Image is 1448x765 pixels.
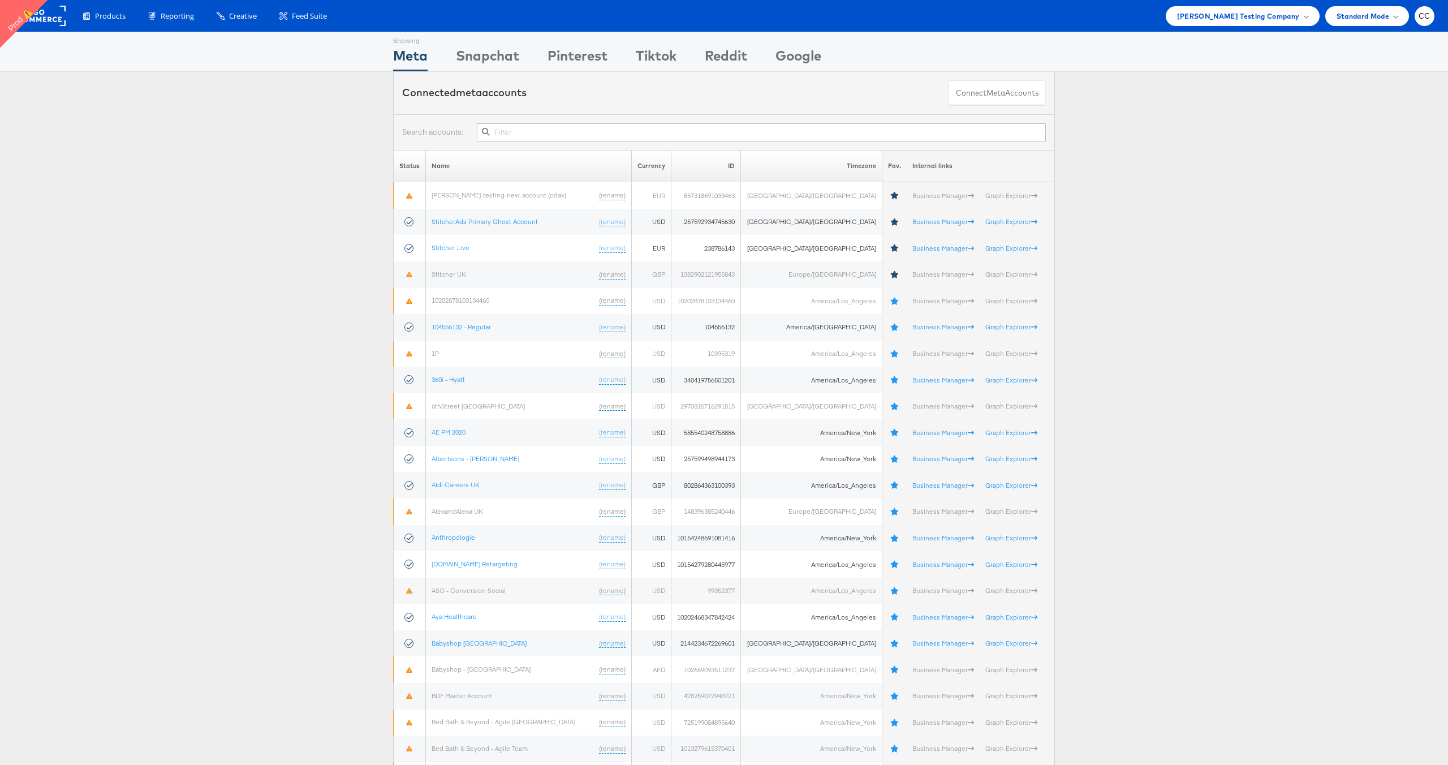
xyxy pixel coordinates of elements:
a: (rename) [599,428,626,437]
td: EUR [632,235,671,261]
td: 1382902121955843 [671,261,741,288]
td: 104556132 [671,314,741,341]
a: Graph Explorer [985,691,1037,700]
a: (rename) [599,349,626,359]
a: Graph Explorer [985,428,1037,437]
a: (rename) [599,296,626,306]
td: 2970815716291815 [671,393,741,420]
td: America/Los_Angeles [741,551,882,578]
td: USD [632,288,671,315]
a: Graph Explorer [985,613,1037,621]
a: Graph Explorer [985,244,1037,252]
a: Bed Bath & Beyond - Agile Team [432,744,528,753]
span: Reporting [161,11,194,22]
td: 102659093511237 [671,656,741,683]
a: Graph Explorer [985,296,1037,305]
div: Google [775,46,821,71]
td: AED [632,656,671,683]
a: Graph Explorer [985,217,1037,226]
td: 10154248691081416 [671,525,741,552]
a: Business Manager [912,691,974,700]
td: America/Los_Angeles [741,472,882,498]
a: StitcherAds Primary Ghost Account [432,217,538,226]
td: America/[GEOGRAPHIC_DATA] [741,314,882,341]
a: Graph Explorer [985,376,1037,384]
a: 10202878103134460 [432,296,489,304]
a: Anthropologie [432,533,475,541]
td: USD [632,393,671,420]
a: Stitcher UK [432,270,466,278]
a: Graph Explorer [985,586,1037,595]
span: Standard Mode [1337,10,1389,22]
td: [GEOGRAPHIC_DATA]/[GEOGRAPHIC_DATA] [741,630,882,657]
a: Graph Explorer [985,191,1037,200]
td: 802864363100393 [671,472,741,498]
td: 148396385240446 [671,498,741,525]
td: America/Los_Angeles [741,288,882,315]
td: America/Los_Angeles [741,367,882,393]
td: Europe/[GEOGRAPHIC_DATA] [741,261,882,288]
a: (rename) [599,586,626,596]
a: (rename) [599,612,626,622]
a: Business Manager [912,428,974,437]
a: Business Manager [912,191,974,200]
div: Connected accounts [402,85,527,100]
a: 6thStreet [GEOGRAPHIC_DATA] [432,402,525,410]
a: Graph Explorer [985,349,1037,358]
td: GBP [632,261,671,288]
a: (rename) [599,191,626,200]
a: (rename) [599,560,626,569]
a: Business Manager [912,718,974,727]
td: 10202878103134460 [671,288,741,315]
td: USD [632,314,671,341]
a: Graph Explorer [985,270,1037,278]
td: [GEOGRAPHIC_DATA]/[GEOGRAPHIC_DATA] [741,209,882,235]
a: Bed Bath & Beyond - Agile [GEOGRAPHIC_DATA] [432,717,575,726]
a: Business Manager [912,244,974,252]
span: meta [986,88,1005,98]
td: America/New_York [741,446,882,472]
a: (rename) [599,402,626,411]
a: (rename) [599,744,626,754]
div: Pinterest [548,46,607,71]
th: Name [426,150,632,182]
td: GBP [632,498,671,525]
div: Snapchat [456,46,519,71]
td: 257592934745630 [671,209,741,235]
td: GBP [632,472,671,498]
a: Business Manager [912,217,974,226]
a: Graph Explorer [985,744,1037,753]
span: [PERSON_NAME] Testing Company [1177,10,1300,22]
a: (rename) [599,507,626,517]
a: Business Manager [912,665,974,674]
div: Reddit [705,46,747,71]
a: Graph Explorer [985,718,1037,727]
a: Graph Explorer [985,481,1037,489]
th: Timezone [741,150,882,182]
a: (rename) [599,691,626,701]
span: CC [1419,12,1430,20]
span: Products [95,11,126,22]
a: Graph Explorer [985,454,1037,463]
td: 725199084895640 [671,710,741,736]
div: Tiktok [636,46,676,71]
a: (rename) [599,639,626,648]
a: Graph Explorer [985,639,1037,647]
td: 340419756501201 [671,367,741,393]
td: 238786143 [671,235,741,261]
a: Business Manager [912,507,974,515]
button: ConnectmetaAccounts [949,80,1046,106]
td: USD [632,525,671,552]
td: USD [632,630,671,657]
a: Business Manager [912,270,974,278]
td: [GEOGRAPHIC_DATA]/[GEOGRAPHIC_DATA] [741,182,882,209]
a: (rename) [599,480,626,490]
th: Currency [632,150,671,182]
a: Business Manager [912,613,974,621]
td: 10154279280445977 [671,551,741,578]
td: 99352377 [671,578,741,604]
a: 360i - Hyatt [432,375,465,384]
a: (rename) [599,323,626,332]
td: America/Los_Angeles [741,341,882,367]
a: Business Manager [912,639,974,647]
